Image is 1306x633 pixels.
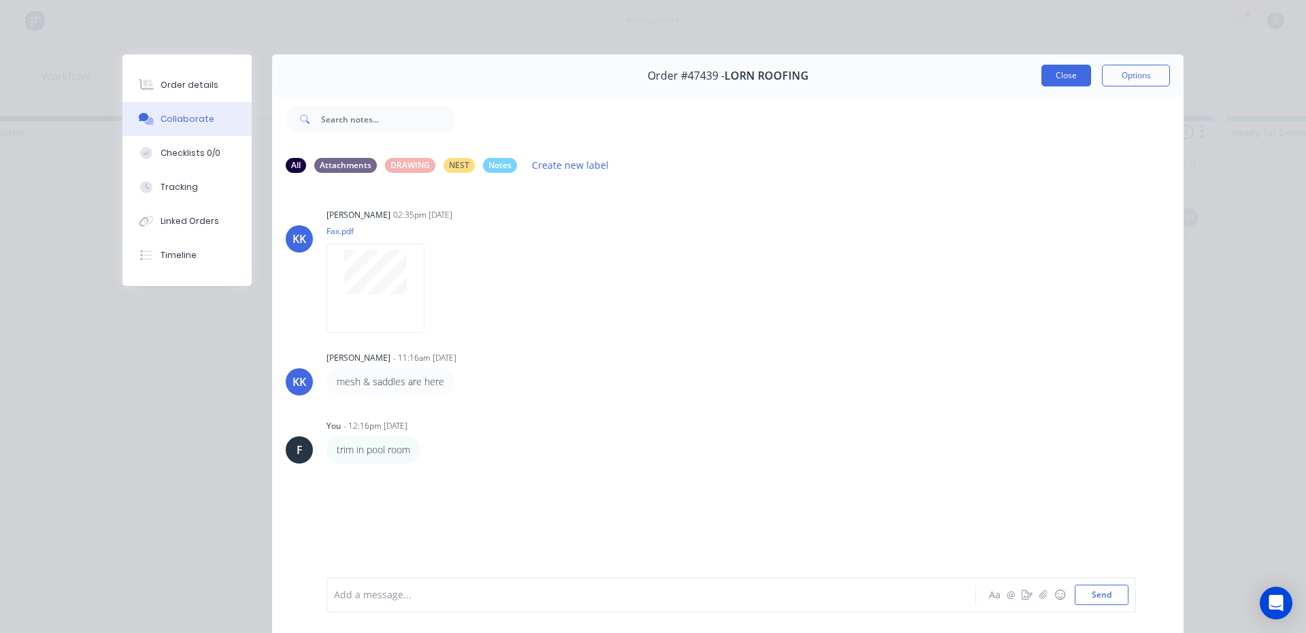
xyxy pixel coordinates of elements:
[161,113,214,125] div: Collaborate
[393,352,456,364] div: - 11:16am [DATE]
[344,420,407,432] div: - 12:16pm [DATE]
[986,587,1003,603] button: Aa
[1102,65,1170,86] button: Options
[1041,65,1091,86] button: Close
[122,102,252,136] button: Collaborate
[122,68,252,102] button: Order details
[1075,585,1128,605] button: Send
[161,79,218,91] div: Order details
[326,225,438,237] p: Fax.pdf
[1260,587,1292,619] div: Open Intercom Messenger
[337,443,410,457] p: trim in pool room
[321,105,456,133] input: Search notes...
[326,352,390,364] div: [PERSON_NAME]
[326,209,390,221] div: [PERSON_NAME]
[326,420,341,432] div: You
[161,147,220,159] div: Checklists 0/0
[337,375,444,389] p: mesh & saddles are here
[1052,587,1068,603] button: ☺
[122,238,252,272] button: Timeline
[161,181,198,193] div: Tracking
[724,69,809,82] span: LORN ROOFING
[122,170,252,204] button: Tracking
[122,136,252,170] button: Checklists 0/0
[385,158,435,173] div: DRAWING
[292,374,306,390] div: KK
[292,231,306,247] div: KK
[286,158,306,173] div: All
[525,156,616,174] button: Create new label
[161,215,219,227] div: Linked Orders
[122,204,252,238] button: Linked Orders
[161,249,197,261] div: Timeline
[443,158,475,173] div: NEST
[1003,587,1019,603] button: @
[648,69,724,82] span: Order #47439 -
[483,158,517,173] div: Notes
[314,158,377,173] div: Attachments
[297,442,303,458] div: F
[393,209,452,221] div: 02:35pm [DATE]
